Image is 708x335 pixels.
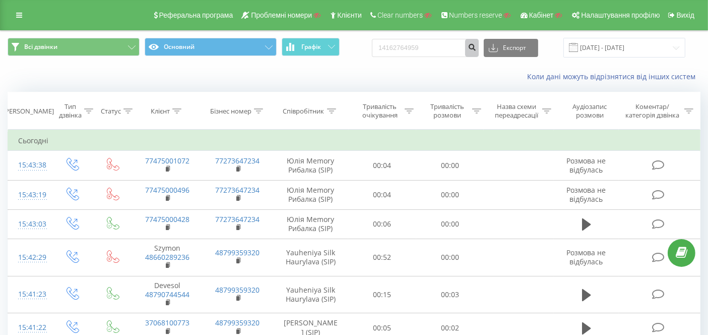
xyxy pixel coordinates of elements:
div: Співробітник [283,107,325,116]
a: 48799359320 [216,248,260,257]
td: 00:03 [416,276,484,313]
div: Статус [101,107,121,116]
span: Графік [301,43,321,50]
button: Всі дзвінки [8,38,140,56]
div: Тривалість розмови [425,102,470,120]
div: 15:43:38 [18,155,41,175]
td: 00:00 [416,239,484,276]
div: Тривалість очікування [358,102,402,120]
td: Сьогодні [8,131,700,151]
td: Юлія Memory Рибалка (SIP) [273,180,348,209]
div: 15:41:23 [18,285,41,304]
button: Графік [282,38,340,56]
button: Експорт [484,39,538,57]
td: 00:15 [348,276,416,313]
a: 77475000428 [145,214,189,224]
span: Вихід [677,11,694,19]
a: 77273647234 [216,185,260,195]
span: Клієнти [337,11,362,19]
a: 77273647234 [216,156,260,165]
a: 77475001072 [145,156,189,165]
button: Основний [145,38,277,56]
td: Yauheniya Silk Haurylava (SIP) [273,276,348,313]
span: Всі дзвінки [24,43,57,51]
div: 15:43:19 [18,185,41,205]
div: Аудіозапис розмови [563,102,616,120]
td: 00:04 [348,151,416,180]
span: Проблемні номери [251,11,312,19]
a: 77475000496 [145,185,189,195]
a: 48660289236 [145,252,189,262]
td: 00:52 [348,239,416,276]
span: Розмова не відбулась [567,156,606,175]
td: 00:00 [416,180,484,209]
td: 00:00 [416,151,484,180]
span: Numbers reserve [449,11,502,19]
div: Назва схеми переадресації [493,102,540,120]
td: Юлія Memory Рибалка (SIP) [273,151,348,180]
span: Налаштування профілю [581,11,660,19]
span: Розмова не відбулась [567,248,606,266]
div: [PERSON_NAME] [3,107,54,116]
a: 37068100773 [145,318,189,327]
a: 48790744544 [145,290,189,299]
div: Тип дзвінка [59,102,82,120]
td: Szymon [132,239,202,276]
td: Devesol [132,276,202,313]
td: 00:06 [348,209,416,239]
span: Кабінет [529,11,554,19]
a: 48799359320 [216,318,260,327]
td: Yauheniya Silk Haurylava (SIP) [273,239,348,276]
span: Розмова не відбулась [567,185,606,204]
span: Реферальна програма [159,11,233,19]
div: 15:43:03 [18,214,41,234]
div: Бізнес номер [210,107,251,116]
td: Юлія Memory Рибалка (SIP) [273,209,348,239]
span: Clear numbers [377,11,423,19]
a: 48799359320 [216,285,260,295]
td: 00:00 [416,209,484,239]
div: Клієнт [151,107,170,116]
div: Коментар/категорія дзвінка [623,102,682,120]
div: 15:42:29 [18,248,41,267]
td: 00:04 [348,180,416,209]
a: 77273647234 [216,214,260,224]
input: Пошук за номером [372,39,479,57]
a: Коли дані можуть відрізнятися вiд інших систем [527,72,700,81]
